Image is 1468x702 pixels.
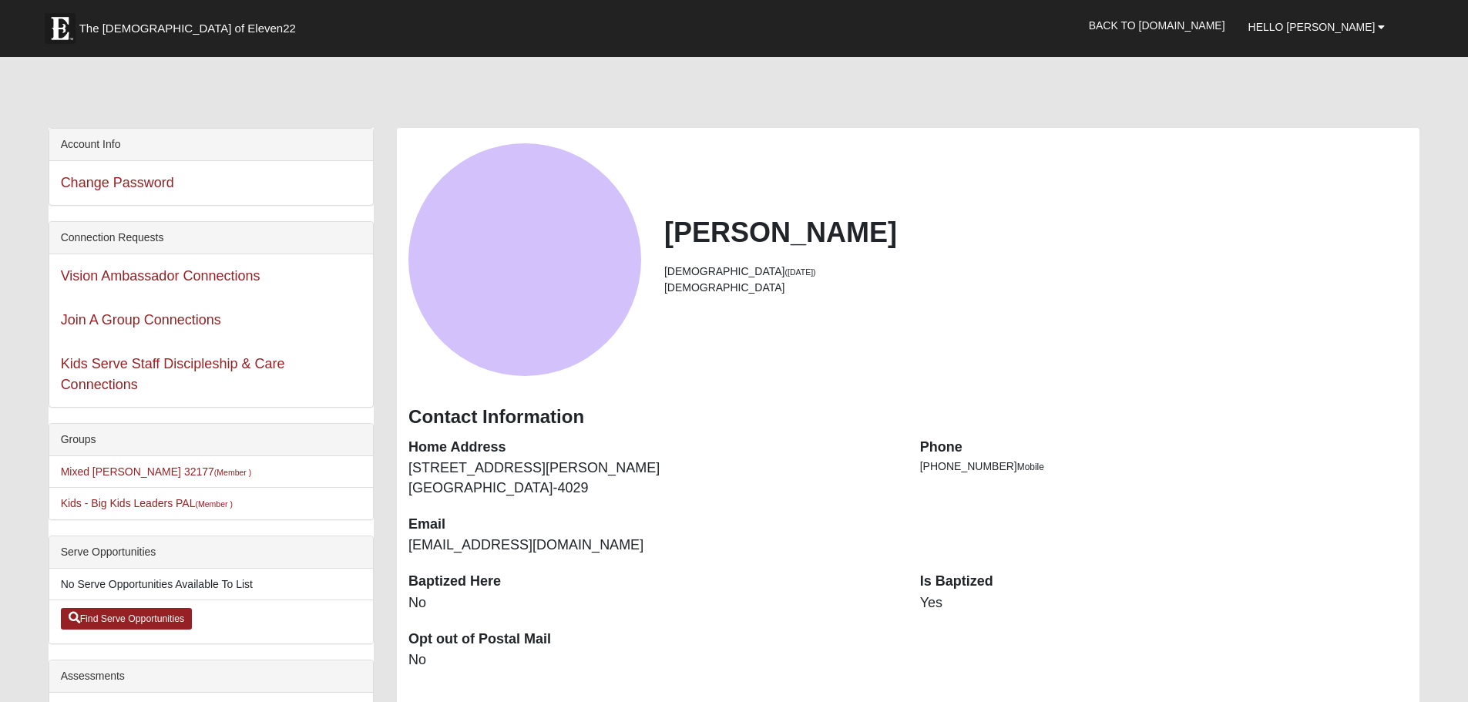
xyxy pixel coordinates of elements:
dd: No [408,593,897,613]
h3: Contact Information [408,406,1408,428]
div: Connection Requests [49,222,373,254]
span: Hello [PERSON_NAME] [1248,21,1376,33]
a: Join A Group Connections [61,312,221,327]
a: Back to [DOMAIN_NAME] [1077,6,1237,45]
a: Change Password [61,175,174,190]
small: (Member ) [214,468,251,477]
dt: Home Address [408,438,897,458]
a: Vision Ambassador Connections [61,268,260,284]
div: Serve Opportunities [49,536,373,569]
dt: Is Baptized [920,572,1409,592]
li: [PHONE_NUMBER] [920,458,1409,475]
div: Account Info [49,129,373,161]
div: Groups [49,424,373,456]
a: Kids Serve Staff Discipleship & Care Connections [61,356,285,392]
img: Eleven22 logo [45,13,76,44]
span: Mobile [1017,462,1044,472]
a: Kids - Big Kids Leaders PAL(Member ) [61,497,233,509]
a: The [DEMOGRAPHIC_DATA] of Eleven22 [37,5,345,44]
a: Hello [PERSON_NAME] [1237,8,1397,46]
a: View Fullsize Photo [408,143,641,376]
small: (Member ) [195,499,232,509]
h2: [PERSON_NAME] [664,216,1408,249]
div: Assessments [49,660,373,693]
li: No Serve Opportunities Available To List [49,569,373,600]
a: Mixed [PERSON_NAME] 32177(Member ) [61,465,252,478]
dt: Opt out of Postal Mail [408,630,897,650]
dt: Phone [920,438,1409,458]
dd: [EMAIL_ADDRESS][DOMAIN_NAME] [408,536,897,556]
a: Find Serve Opportunities [61,608,193,630]
li: [DEMOGRAPHIC_DATA] [664,280,1408,296]
dd: Yes [920,593,1409,613]
span: The [DEMOGRAPHIC_DATA] of Eleven22 [79,21,296,36]
dd: [STREET_ADDRESS][PERSON_NAME] [GEOGRAPHIC_DATA]-4029 [408,458,897,498]
small: ([DATE]) [785,267,816,277]
dt: Baptized Here [408,572,897,592]
li: [DEMOGRAPHIC_DATA] [664,264,1408,280]
dd: No [408,650,897,670]
dt: Email [408,515,897,535]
